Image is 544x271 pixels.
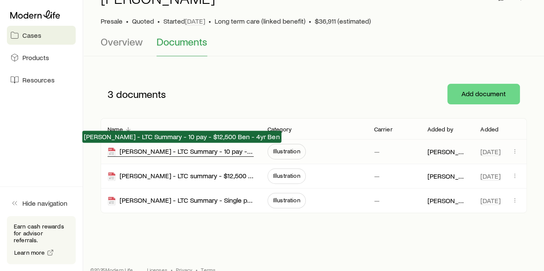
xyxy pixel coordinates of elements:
p: — [374,147,379,156]
span: Products [22,53,49,62]
span: [DATE] [480,172,501,180]
div: Case details tabs [101,36,527,56]
div: [PERSON_NAME] - LTC Summary - 10 pay - $12,500 Ben - 4yr Ben [108,147,254,157]
span: Documents [157,36,207,48]
p: Carrier [374,126,392,133]
span: Learn more [14,250,45,256]
a: Cases [7,26,76,45]
span: • [309,17,311,25]
span: Quoted [132,17,154,25]
span: Cases [22,31,41,40]
span: Resources [22,76,55,84]
span: • [126,17,129,25]
p: [PERSON_NAME] [427,196,467,205]
button: Add document [447,84,520,104]
span: $36,911 (estimated) [315,17,371,25]
p: Presale [101,17,123,25]
p: [PERSON_NAME] [427,147,467,156]
span: Long term care (linked benefit) [215,17,305,25]
a: Products [7,48,76,67]
span: [DATE] [480,196,501,205]
span: 3 [108,88,114,100]
div: [PERSON_NAME] - LTC summary - $12,500 monthly Ben - 4 year - 3% compound - Preferred smoker [108,171,254,181]
button: Hide navigation [7,194,76,213]
span: • [209,17,211,25]
span: Overview [101,36,143,48]
span: [DATE] [185,17,205,25]
p: Started [163,17,205,25]
p: Added [480,126,498,133]
p: Earn cash rewards for advisor referrals. [14,223,69,244]
span: • [157,17,160,25]
p: Category [267,126,292,133]
a: Resources [7,70,76,89]
span: Illustration [273,172,300,179]
span: [DATE] [480,147,501,156]
span: Illustration [273,148,300,155]
span: documents [116,88,166,100]
span: Hide navigation [22,199,68,207]
p: Name [108,126,123,133]
span: Illustration [273,197,300,204]
p: — [374,172,379,180]
p: — [374,196,379,205]
div: Earn cash rewards for advisor referrals.Learn more [7,216,76,264]
div: [PERSON_NAME] - LTC Summary - Single pay - $12,500 Ben - 4yr Ben [108,196,254,206]
p: Added by [427,126,453,133]
p: [PERSON_NAME] [427,172,467,180]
